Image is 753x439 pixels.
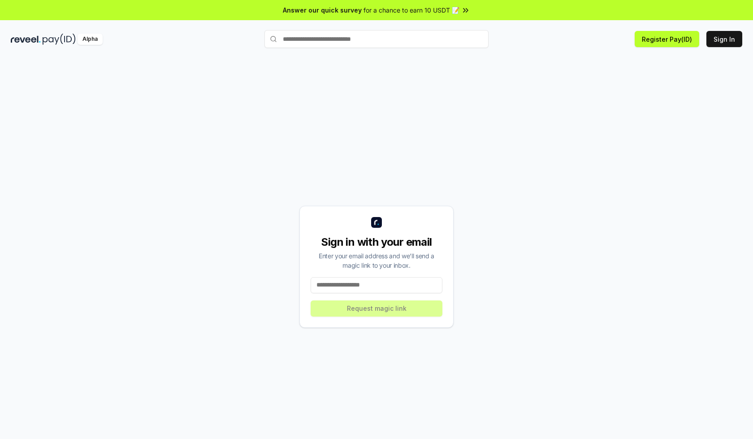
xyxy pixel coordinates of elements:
div: Sign in with your email [311,235,442,249]
div: Enter your email address and we’ll send a magic link to your inbox. [311,251,442,270]
button: Register Pay(ID) [635,31,699,47]
div: Alpha [78,34,103,45]
img: pay_id [43,34,76,45]
span: for a chance to earn 10 USDT 📝 [364,5,459,15]
span: Answer our quick survey [283,5,362,15]
button: Sign In [706,31,742,47]
img: reveel_dark [11,34,41,45]
img: logo_small [371,217,382,228]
